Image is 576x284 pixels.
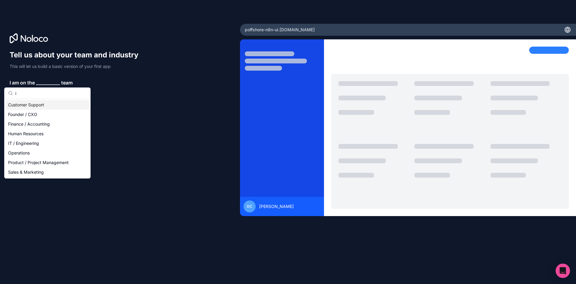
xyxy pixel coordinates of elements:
h1: Tell us about your team and industry [10,50,144,60]
div: Finance / Accounting [6,119,89,129]
input: Search... [15,88,87,99]
span: DC [247,204,252,209]
div: Founder / CXO [6,110,89,119]
span: __________ [36,79,60,86]
div: Customer Support [6,100,89,110]
span: [PERSON_NAME] [259,203,294,209]
div: Open Intercom Messenger [556,264,570,278]
div: IT / Engineering [6,139,89,148]
span: team [61,79,73,86]
div: Sales & Marketing [6,167,89,177]
span: poffshore-n8n-ui .[DOMAIN_NAME] [245,27,315,33]
span: I am on the [10,79,35,86]
div: Human Resources [6,129,89,139]
div: Suggestions [4,99,90,178]
div: Product / Project Management [6,158,89,167]
div: Operations [6,148,89,158]
p: This will let us build a basic version of your first app [10,63,144,69]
